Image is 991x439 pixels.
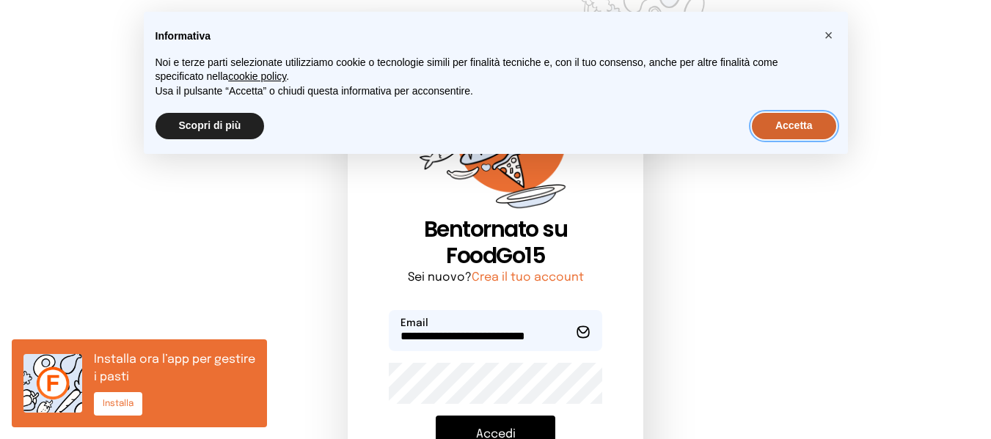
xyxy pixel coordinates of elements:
[156,84,813,99] p: Usa il pulsante “Accetta” o chiudi questa informativa per acconsentire.
[752,113,836,139] button: Accetta
[156,113,265,139] button: Scopri di più
[94,351,255,386] p: Installa ora l’app per gestire i pasti
[94,392,142,416] button: Installa
[472,271,584,284] a: Crea il tuo account
[389,269,602,287] p: Sei nuovo?
[156,29,813,44] h2: Informativa
[23,354,82,413] img: icon.6af0c3e.png
[824,27,833,43] span: ×
[389,216,602,269] h1: Bentornato su FoodGo15
[156,56,813,84] p: Noi e terze parti selezionate utilizziamo cookie o tecnologie simili per finalità tecniche e, con...
[817,23,841,47] button: Chiudi questa informativa
[228,70,286,82] a: cookie policy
